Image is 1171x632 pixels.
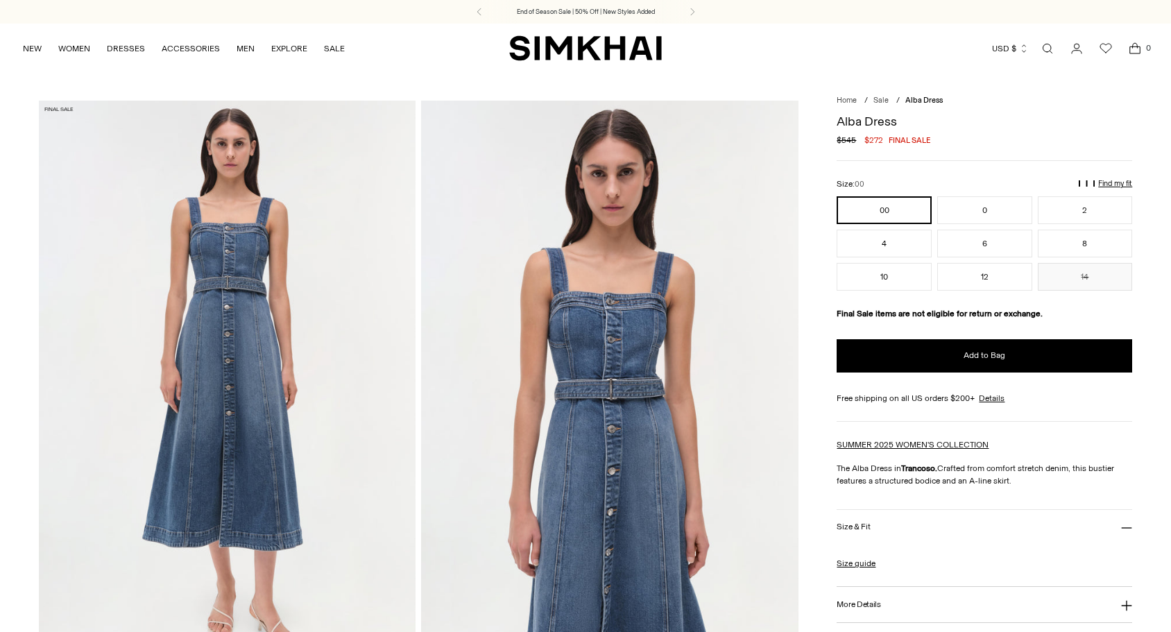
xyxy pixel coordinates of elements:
button: 2 [1038,196,1133,224]
a: Sale [873,96,889,105]
a: EXPLORE [271,33,307,64]
nav: breadcrumbs [837,95,1132,107]
a: Open cart modal [1121,35,1149,62]
p: The Alba Dress in Crafted from comfort stretch denim, this bustier features a structured bodice a... [837,462,1132,487]
div: / [864,95,868,107]
a: SALE [324,33,345,64]
span: Add to Bag [964,350,1005,361]
strong: Final Sale items are not eligible for return or exchange. [837,309,1043,318]
a: Go to the account page [1063,35,1091,62]
div: / [896,95,900,107]
button: 0 [937,196,1032,224]
a: Size guide [837,557,875,570]
a: Home [837,96,857,105]
button: 14 [1038,263,1133,291]
label: Size: [837,178,864,191]
button: 00 [837,196,932,224]
a: Open search modal [1034,35,1061,62]
strong: Trancoso. [901,463,937,473]
a: WOMEN [58,33,90,64]
h3: More Details [837,600,880,609]
span: 00 [855,180,864,189]
h3: Size & Fit [837,522,870,531]
button: 10 [837,263,932,291]
a: SIMKHAI [509,35,662,62]
button: 12 [937,263,1032,291]
button: 6 [937,230,1032,257]
button: More Details [837,587,1132,622]
span: Alba Dress [905,96,943,105]
button: USD $ [992,33,1029,64]
a: Wishlist [1092,35,1120,62]
a: ACCESSORIES [162,33,220,64]
a: NEW [23,33,42,64]
s: $545 [837,134,856,146]
button: Size & Fit [837,510,1132,545]
button: 4 [837,230,932,257]
button: 8 [1038,230,1133,257]
button: Add to Bag [837,339,1132,373]
a: MEN [237,33,255,64]
a: Details [979,392,1005,404]
span: 0 [1142,42,1154,54]
a: DRESSES [107,33,145,64]
div: Free shipping on all US orders $200+ [837,392,1132,404]
span: $272 [864,134,883,146]
h1: Alba Dress [837,115,1132,128]
a: SUMMER 2025 WOMEN'S COLLECTION [837,440,989,450]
